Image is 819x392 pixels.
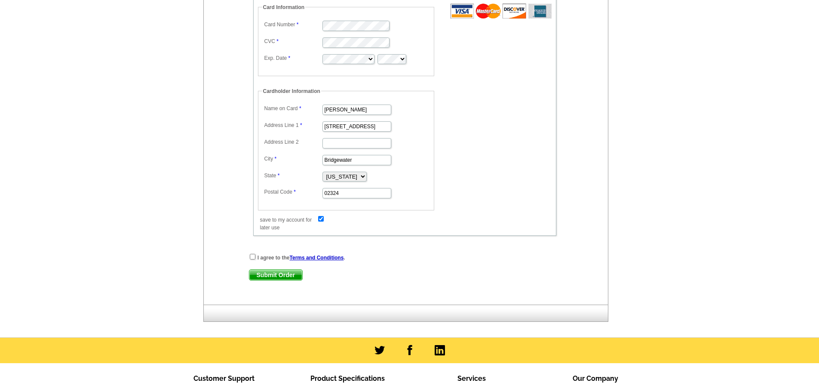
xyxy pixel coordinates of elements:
label: Address Line 1 [264,121,322,129]
legend: Cardholder Information [262,87,321,95]
label: save to my account for later use [260,216,317,231]
span: Customer Support [193,374,255,383]
span: Product Specifications [310,374,385,383]
strong: I agree to the . [258,255,345,261]
label: Address Line 2 [264,138,322,146]
span: Our Company [573,374,618,383]
label: Exp. Date [264,54,322,62]
label: City [264,155,322,163]
span: Submit Order [249,270,302,280]
a: Terms and Conditions [290,255,344,261]
legend: Card Information [262,3,306,11]
label: Postal Code [264,188,322,196]
label: State [264,172,322,179]
span: Services [457,374,486,383]
label: Name on Card [264,105,322,112]
label: CVC [264,37,322,45]
label: Card Number [264,21,322,28]
img: acceptedCards.gif [451,3,552,19]
iframe: LiveChat chat widget [647,192,819,392]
